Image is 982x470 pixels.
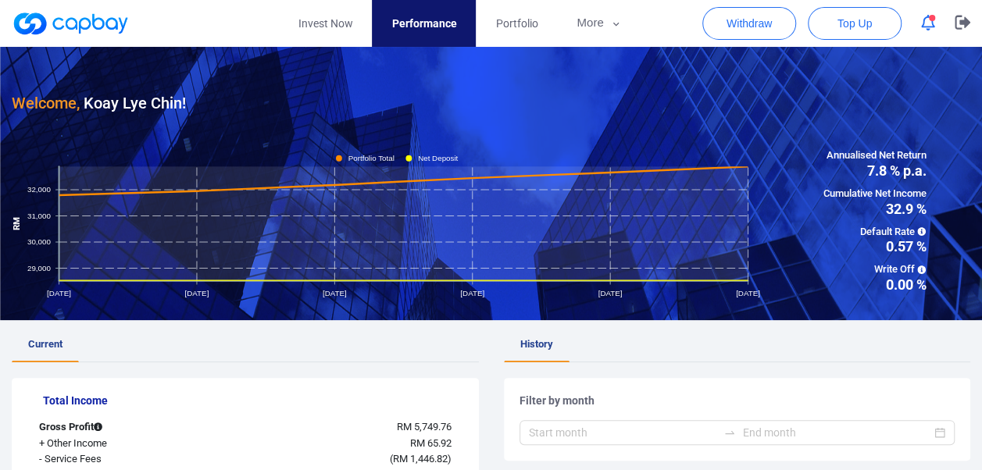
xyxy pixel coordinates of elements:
[184,288,209,297] tspan: [DATE]
[27,211,52,219] tspan: 31,000
[323,288,347,297] tspan: [DATE]
[823,262,926,278] span: Write Off
[808,7,902,40] button: Top Up
[495,15,537,32] span: Portfolio
[520,338,553,350] span: History
[723,426,736,439] span: swap-right
[598,288,623,297] tspan: [DATE]
[28,338,62,350] span: Current
[742,424,931,441] input: End month
[823,278,926,292] span: 0.00 %
[529,424,718,441] input: Start month
[823,148,926,164] span: Annualised Net Return
[11,217,22,230] tspan: RM
[520,393,955,408] h5: Filter by month
[823,240,926,254] span: 0.57 %
[396,421,451,433] span: RM 5,749.76
[723,426,736,439] span: to
[837,16,872,31] span: Top Up
[409,437,451,449] span: RM 65.92
[27,237,52,246] tspan: 30,000
[209,451,462,468] div: ( )
[27,451,209,468] div: - Service Fees
[391,15,456,32] span: Performance
[43,393,463,408] h5: Total Income
[702,7,796,40] button: Withdraw
[460,288,484,297] tspan: [DATE]
[47,288,71,297] tspan: [DATE]
[348,154,395,162] tspan: Portfolio Total
[12,91,186,116] h3: Koay Lye Chin !
[27,436,209,452] div: + Other Income
[823,202,926,216] span: 32.9 %
[27,185,52,194] tspan: 32,000
[27,419,209,436] div: Gross Profit
[823,164,926,178] span: 7.8 % p.a.
[12,94,80,112] span: Welcome,
[418,154,458,162] tspan: Net Deposit
[27,263,52,272] tspan: 29,000
[823,224,926,240] span: Default Rate
[736,288,760,297] tspan: [DATE]
[392,453,447,465] span: RM 1,446.82
[823,186,926,202] span: Cumulative Net Income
